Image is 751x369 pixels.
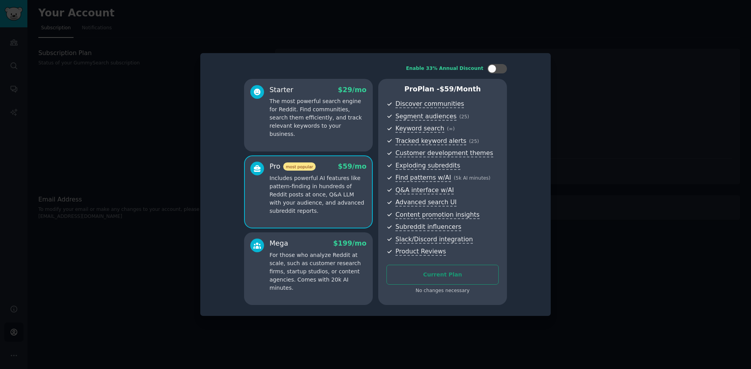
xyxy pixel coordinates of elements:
span: ( 25 ) [469,139,479,144]
span: Slack/Discord integration [395,235,473,244]
p: Includes powerful AI features like pattern-finding in hundreds of Reddit posts at once, Q&A LLM w... [269,174,367,215]
span: Find patterns w/AI [395,174,451,182]
span: $ 59 /month [440,85,481,93]
div: Pro [269,162,316,171]
span: Keyword search [395,125,444,133]
span: ( ∞ ) [447,126,455,132]
span: $ 199 /mo [333,239,367,247]
span: $ 59 /mo [338,162,367,170]
p: For those who analyze Reddit at scale, such as customer research firms, startup studios, or conte... [269,251,367,292]
div: Enable 33% Annual Discount [406,65,483,72]
span: Segment audiences [395,112,456,121]
span: ( 25 ) [459,114,469,119]
span: Tracked keyword alerts [395,137,466,145]
span: Customer development themes [395,149,493,157]
span: Product Reviews [395,248,446,256]
span: ( 5k AI minutes ) [454,175,490,181]
span: Discover communities [395,100,464,108]
span: most popular [283,162,316,171]
p: Pro Plan - [386,84,499,94]
p: The most powerful search engine for Reddit. Find communities, search them efficiently, and track ... [269,97,367,138]
span: $ 29 /mo [338,86,367,94]
span: Content promotion insights [395,211,480,219]
div: No changes necessary [386,287,499,294]
span: Subreddit influencers [395,223,461,231]
span: Q&A interface w/AI [395,186,454,194]
div: Starter [269,85,293,95]
div: Mega [269,239,288,248]
span: Advanced search UI [395,198,456,207]
span: Exploding subreddits [395,162,460,170]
